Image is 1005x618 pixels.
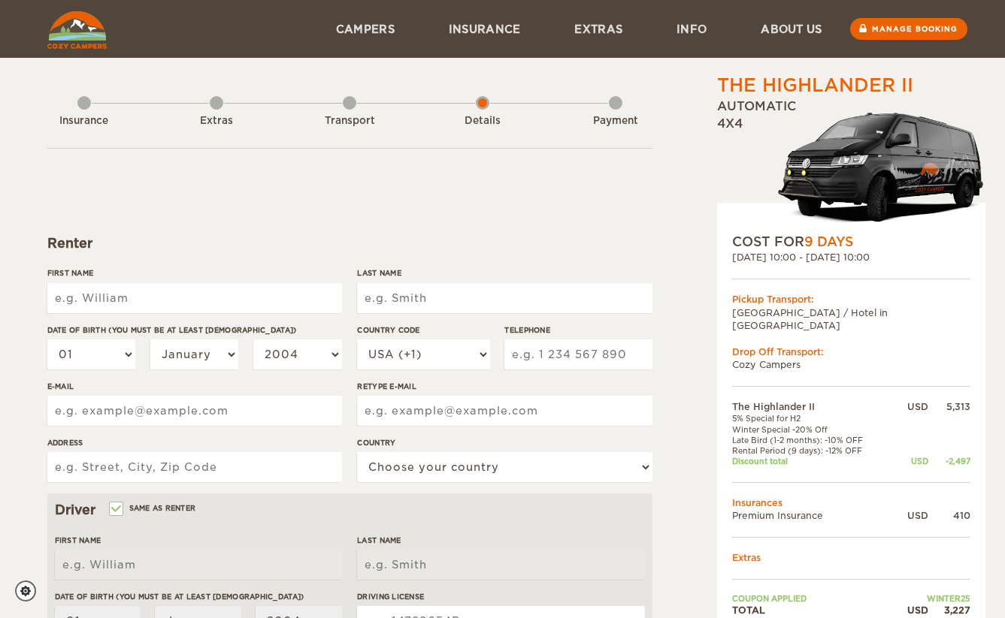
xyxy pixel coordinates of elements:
div: [DATE] 10:00 - [DATE] 10:00 [732,251,970,264]
input: e.g. Smith [357,550,644,580]
td: The Highlander II [732,400,893,413]
div: USD [892,509,928,522]
label: Last Name [357,535,644,546]
td: Discount total [732,456,893,466]
label: Last Name [357,267,652,279]
div: Transport [308,114,391,128]
div: The Highlander II [717,73,913,98]
img: Cozy Campers [47,11,107,49]
div: USD [892,400,928,413]
td: Rental Period (9 days): -12% OFF [732,445,893,456]
input: e.g. 1 234 567 890 [504,339,652,369]
td: 5% Special for H2 [732,413,893,424]
input: e.g. example@example.com [47,396,342,426]
a: Cookie settings [15,580,46,601]
div: USD [892,456,928,466]
td: Premium Insurance [732,509,893,522]
div: Extras [175,114,258,128]
div: Renter [47,234,652,252]
label: Date of birth (You must be at least [DEMOGRAPHIC_DATA]) [47,324,342,336]
div: Pickup Transport: [732,293,970,306]
td: Late Bird (1-2 months): -10% OFF [732,435,893,445]
label: E-mail [47,381,342,392]
span: 9 Days [804,234,853,249]
label: Same as renter [110,501,196,515]
img: stor-langur-223.png [777,103,985,233]
input: e.g. Street, City, Zip Code [47,452,342,482]
td: Extras [732,551,970,564]
label: Driving License [357,591,644,602]
div: COST FOR [732,233,970,251]
div: Automatic 4x4 [717,98,985,233]
td: [GEOGRAPHIC_DATA] / Hotel in [GEOGRAPHIC_DATA] [732,306,970,332]
div: Driver [55,501,645,519]
td: Cozy Campers [732,358,970,371]
td: Winter Special -20% Off [732,424,893,435]
label: Telephone [504,324,652,336]
label: First Name [55,535,342,546]
div: USD [892,604,928,616]
label: Country Code [357,324,489,336]
input: e.g. example@example.com [357,396,652,426]
div: Drop Off Transport: [732,345,970,358]
a: Manage booking [850,18,967,40]
input: e.g. William [55,550,342,580]
input: e.g. Smith [357,283,652,313]
div: -2,497 [928,456,970,466]
label: Date of birth (You must be at least [DEMOGRAPHIC_DATA]) [55,591,342,602]
div: 5,313 [928,400,970,413]
input: Same as renter [110,505,120,515]
div: 3,227 [928,604,970,616]
td: Coupon applied [732,593,893,604]
label: Address [47,437,342,448]
td: Insurances [732,496,970,509]
input: e.g. William [47,283,342,313]
div: Details [441,114,524,128]
td: WINTER25 [892,593,970,604]
label: Retype E-mail [357,381,652,392]
div: Insurance [43,114,126,128]
label: Country [357,437,652,448]
div: 410 [928,509,970,522]
td: TOTAL [732,604,893,616]
div: Payment [574,114,657,128]
label: First Name [47,267,342,279]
